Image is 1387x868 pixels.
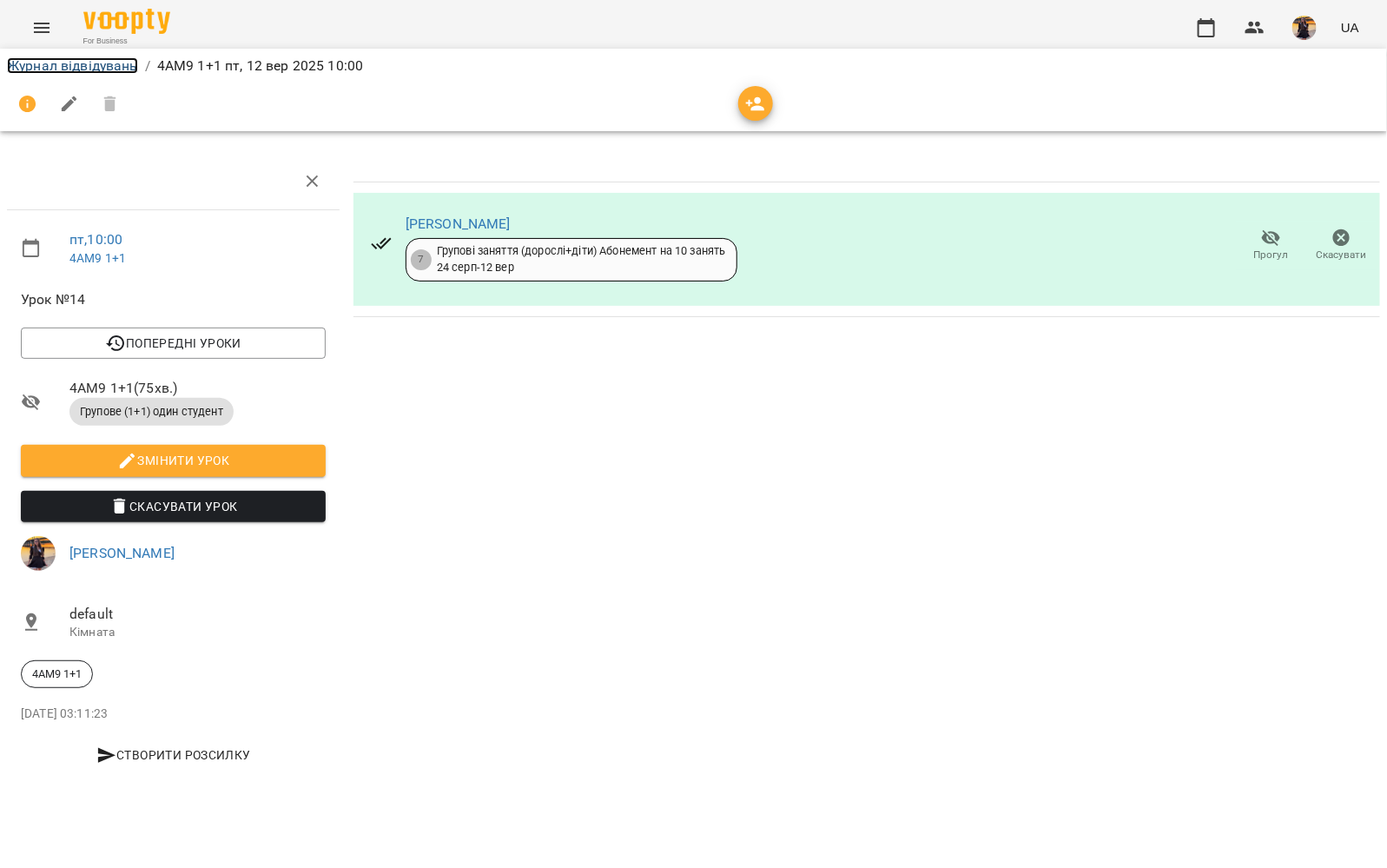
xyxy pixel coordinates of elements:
nav: breadcrumb [7,56,1380,76]
p: 4АМ9 1+1 пт, 12 вер 2025 10:00 [157,56,363,76]
div: 4АМ9 1+1 [21,660,93,688]
span: 4АМ9 1+1 ( 75 хв. ) [69,378,326,399]
button: Прогул [1236,222,1306,270]
button: Створити розсилку [21,739,326,771]
button: Попередні уроки [21,328,326,359]
span: Прогул [1254,248,1289,262]
span: Скасувати [1317,248,1367,262]
button: Змінити урок [21,445,326,476]
span: Створити розсилку [28,745,319,765]
span: Групове (1+1) один студент [69,404,234,420]
span: 4АМ9 1+1 [22,666,92,682]
span: For Business [83,36,170,47]
a: 4АМ9 1+1 [69,251,126,265]
span: Скасувати Урок [35,496,312,517]
span: Урок №14 [21,289,326,310]
button: Скасувати [1306,222,1377,270]
a: пт , 10:00 [69,231,122,248]
span: default [69,604,326,625]
a: [PERSON_NAME] [69,545,175,561]
span: UA [1341,18,1359,36]
button: Menu [21,7,63,49]
li: / [145,56,150,76]
span: Змінити урок [35,450,312,471]
div: Групові заняття (дорослі+діти) Абонемент на 10 занять 24 серп - 12 вер [437,243,726,275]
img: Voopty Logo [83,9,170,34]
a: [PERSON_NAME] [406,215,511,232]
p: Кімната [69,624,326,641]
div: 7 [411,249,432,270]
button: UA [1334,11,1366,43]
img: d9e4fe055f4d09e87b22b86a2758fb91.jpg [1292,16,1317,40]
p: [DATE] 03:11:23 [21,706,326,723]
span: Попередні уроки [35,333,312,354]
img: d9e4fe055f4d09e87b22b86a2758fb91.jpg [21,536,56,571]
a: Журнал відвідувань [7,57,138,74]
button: Скасувати Урок [21,491,326,522]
